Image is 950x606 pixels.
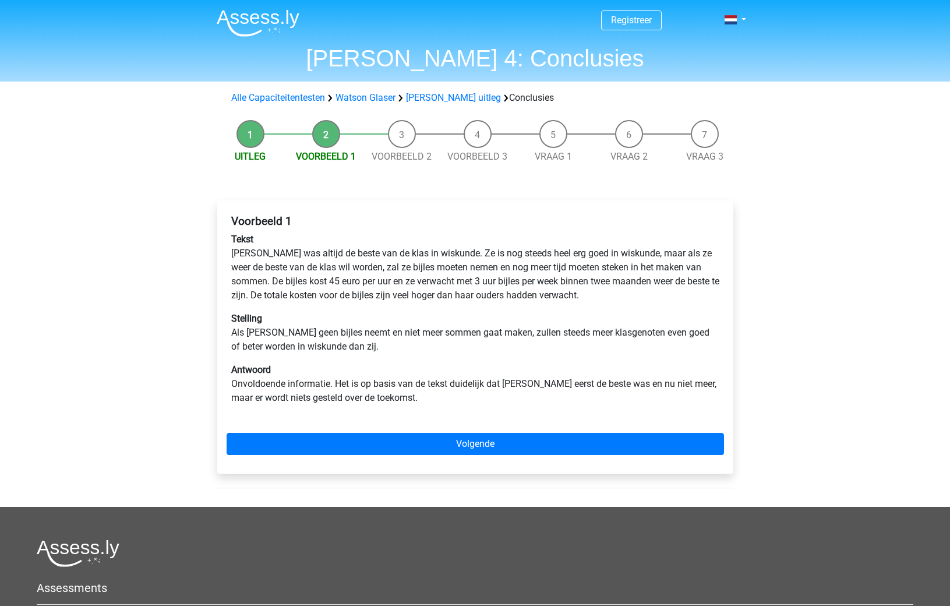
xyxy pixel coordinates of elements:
[37,581,913,595] h5: Assessments
[231,92,325,103] a: Alle Capaciteitentesten
[231,313,262,324] b: Stelling
[406,92,501,103] a: [PERSON_NAME] uitleg
[227,433,724,455] a: Volgende
[231,364,271,375] b: Antwoord
[217,9,299,37] img: Assessly
[335,92,395,103] a: Watson Glaser
[372,151,432,162] a: Voorbeeld 2
[231,214,292,228] b: Voorbeeld 1
[231,312,719,354] p: Als [PERSON_NAME] geen bijles neemt en niet meer sommen gaat maken, zullen steeds meer klasgenote...
[207,44,743,72] h1: [PERSON_NAME] 4: Conclusies
[235,151,266,162] a: Uitleg
[231,363,719,405] p: Onvoldoende informatie. Het is op basis van de tekst duidelijk dat [PERSON_NAME] eerst de beste w...
[227,91,724,105] div: Conclusies
[447,151,507,162] a: Voorbeeld 3
[610,151,648,162] a: Vraag 2
[231,232,719,302] p: [PERSON_NAME] was altijd de beste van de klas in wiskunde. Ze is nog steeds heel erg goed in wisk...
[611,15,652,26] a: Registreer
[231,234,253,245] b: Tekst
[686,151,723,162] a: Vraag 3
[535,151,572,162] a: Vraag 1
[296,151,356,162] a: Voorbeeld 1
[37,540,119,567] img: Assessly logo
